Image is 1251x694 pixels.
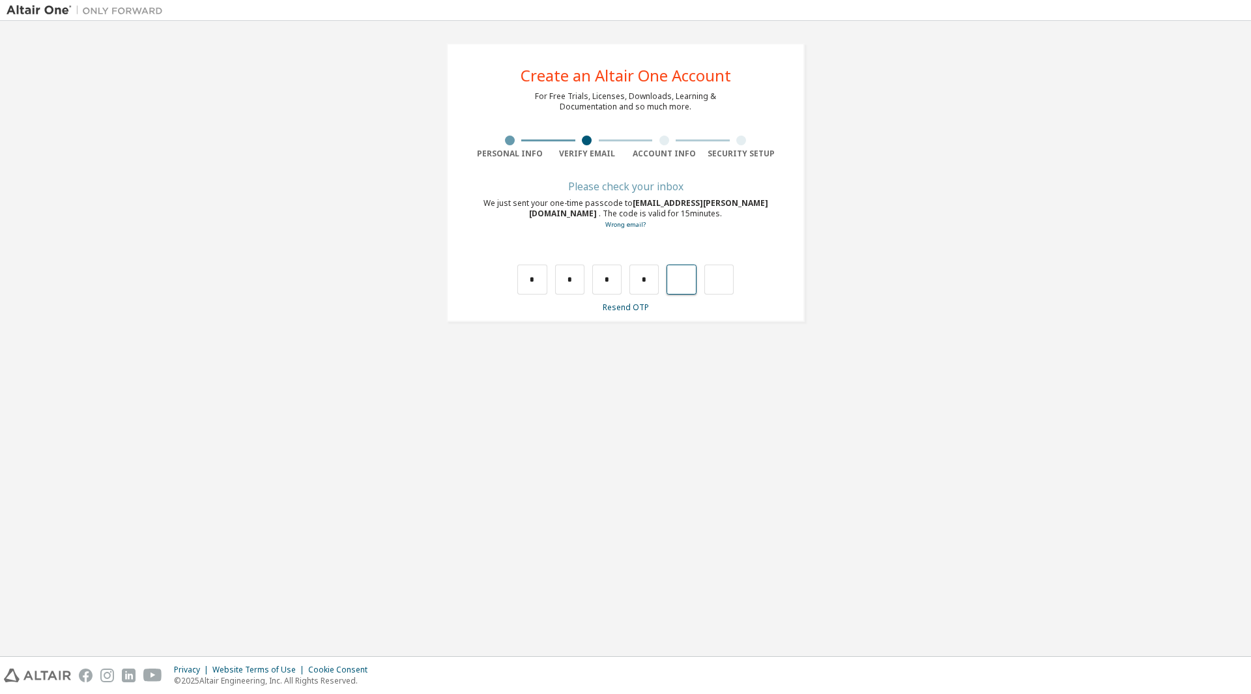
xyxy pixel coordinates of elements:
[100,669,114,682] img: instagram.svg
[471,182,780,190] div: Please check your inbox
[79,669,93,682] img: facebook.svg
[529,197,768,219] span: [EMAIL_ADDRESS][PERSON_NAME][DOMAIN_NAME]
[471,149,549,159] div: Personal Info
[174,675,375,686] p: © 2025 Altair Engineering, Inc. All Rights Reserved.
[308,665,375,675] div: Cookie Consent
[212,665,308,675] div: Website Terms of Use
[471,198,780,230] div: We just sent your one-time passcode to . The code is valid for 15 minutes.
[535,91,716,112] div: For Free Trials, Licenses, Downloads, Learning & Documentation and so much more.
[143,669,162,682] img: youtube.svg
[549,149,626,159] div: Verify Email
[625,149,703,159] div: Account Info
[603,302,649,313] a: Resend OTP
[7,4,169,17] img: Altair One
[605,220,646,229] a: Go back to the registration form
[122,669,136,682] img: linkedin.svg
[174,665,212,675] div: Privacy
[521,68,731,83] div: Create an Altair One Account
[703,149,781,159] div: Security Setup
[4,669,71,682] img: altair_logo.svg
